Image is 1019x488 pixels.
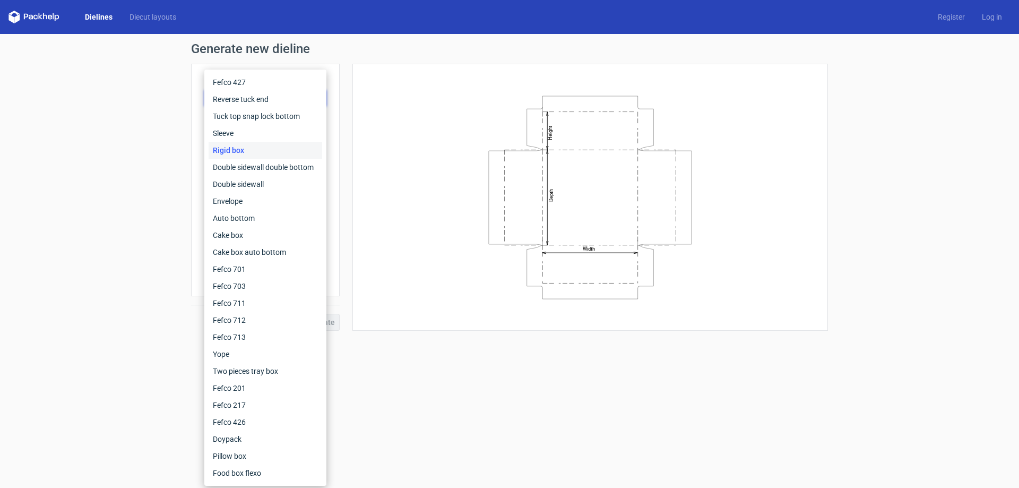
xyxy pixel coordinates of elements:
[209,125,322,142] div: Sleeve
[547,125,553,140] text: Height
[209,397,322,414] div: Fefco 217
[209,448,322,465] div: Pillow box
[121,12,185,22] a: Diecut layouts
[209,329,322,346] div: Fefco 713
[209,278,322,295] div: Fefco 703
[76,12,121,22] a: Dielines
[209,91,322,108] div: Reverse tuck end
[209,74,322,91] div: Fefco 427
[209,465,322,482] div: Food box flexo
[209,210,322,227] div: Auto bottom
[209,261,322,278] div: Fefco 701
[929,12,973,22] a: Register
[209,193,322,210] div: Envelope
[209,295,322,312] div: Fefco 711
[548,189,554,201] text: Depth
[973,12,1011,22] a: Log in
[209,346,322,363] div: Yope
[209,227,322,244] div: Cake box
[209,363,322,380] div: Two pieces tray box
[209,159,322,176] div: Double sidewall double bottom
[209,312,322,329] div: Fefco 712
[209,108,322,125] div: Tuck top snap lock bottom
[209,380,322,397] div: Fefco 201
[209,176,322,193] div: Double sidewall
[209,244,322,261] div: Cake box auto bottom
[209,431,322,448] div: Doypack
[583,246,595,252] text: Width
[191,42,828,55] h1: Generate new dieline
[209,142,322,159] div: Rigid box
[209,414,322,431] div: Fefco 426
